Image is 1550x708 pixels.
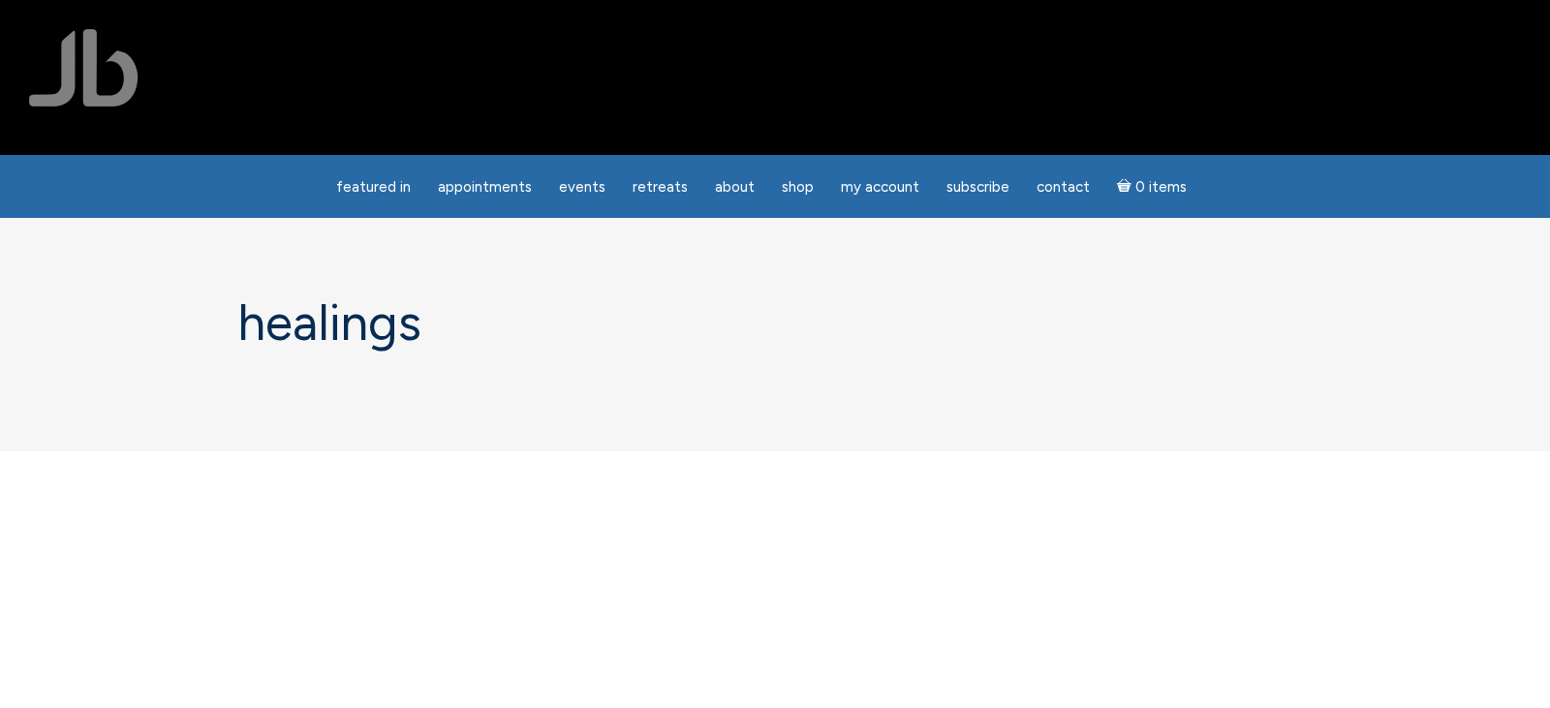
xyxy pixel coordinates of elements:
[946,178,1009,196] span: Subscribe
[782,178,814,196] span: Shop
[770,169,825,206] a: Shop
[829,169,931,206] a: My Account
[559,178,605,196] span: Events
[1135,180,1187,195] span: 0 items
[1117,178,1135,196] i: Cart
[1025,169,1101,206] a: Contact
[715,178,755,196] span: About
[426,169,543,206] a: Appointments
[841,178,919,196] span: My Account
[336,178,411,196] span: featured in
[29,29,139,107] img: Jamie Butler. The Everyday Medium
[935,169,1021,206] a: Subscribe
[621,169,699,206] a: Retreats
[237,295,1313,351] h1: Healings
[633,178,688,196] span: Retreats
[1105,167,1198,206] a: Cart0 items
[325,169,422,206] a: featured in
[703,169,766,206] a: About
[547,169,617,206] a: Events
[438,178,532,196] span: Appointments
[1037,178,1090,196] span: Contact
